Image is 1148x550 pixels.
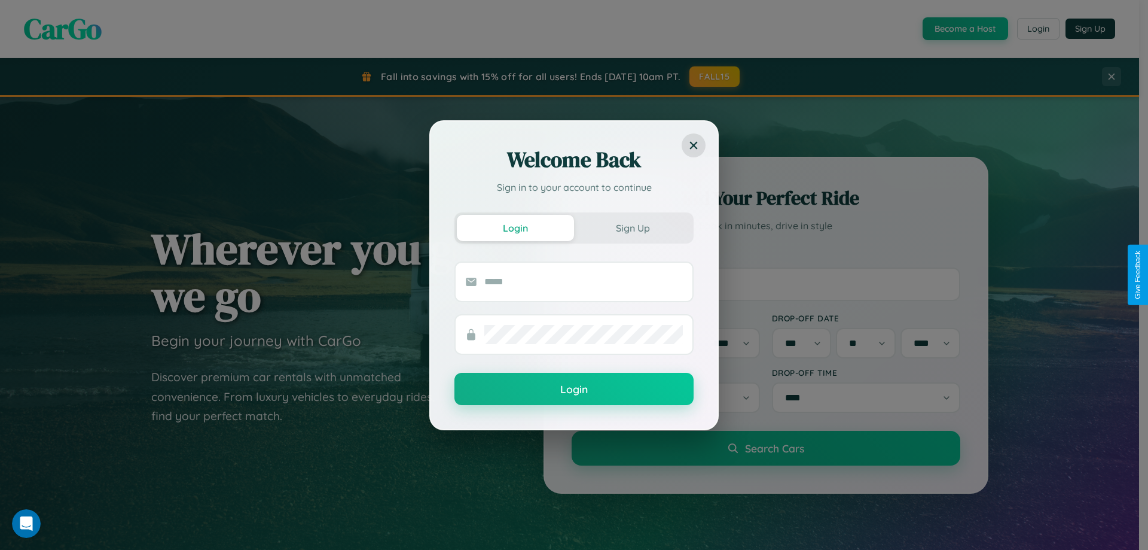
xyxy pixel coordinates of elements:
[1134,251,1142,299] div: Give Feedback
[454,180,694,195] p: Sign in to your account to continue
[12,509,41,538] iframe: Intercom live chat
[454,373,694,405] button: Login
[574,215,691,241] button: Sign Up
[454,145,694,174] h2: Welcome Back
[457,215,574,241] button: Login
